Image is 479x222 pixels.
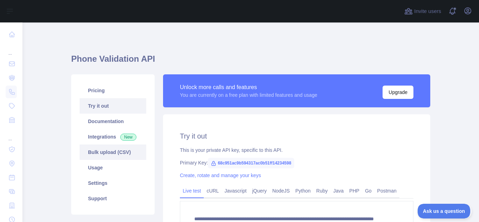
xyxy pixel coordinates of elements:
div: Unlock more calls and features [180,83,317,92]
span: Invite users [414,7,441,15]
span: 68c951ac9b594317ac0b51ff14234598 [208,158,294,168]
h1: Phone Validation API [71,53,430,70]
a: Pricing [80,83,146,98]
a: Documentation [80,114,146,129]
a: Python [292,185,313,196]
a: cURL [204,185,222,196]
div: ... [6,42,17,56]
a: Go [362,185,375,196]
div: This is your private API key, specific to this API. [180,147,413,154]
a: Usage [80,160,146,175]
div: Primary Key: [180,159,413,166]
a: Live test [180,185,204,196]
div: ... [6,128,17,142]
a: Try it out [80,98,146,114]
button: Invite users [403,6,443,17]
a: Java [331,185,347,196]
a: jQuery [249,185,269,196]
a: PHP [346,185,362,196]
a: Create, rotate and manage your keys [180,173,261,178]
a: Ruby [313,185,331,196]
a: Bulk upload (CSV) [80,144,146,160]
h2: Try it out [180,131,413,141]
a: Support [80,191,146,206]
span: New [120,134,136,141]
a: NodeJS [269,185,292,196]
a: Settings [80,175,146,191]
a: Postman [375,185,399,196]
div: You are currently on a free plan with limited features and usage [180,92,317,99]
a: Integrations New [80,129,146,144]
iframe: Toggle Customer Support [418,204,472,218]
a: Javascript [222,185,249,196]
button: Upgrade [383,86,413,99]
